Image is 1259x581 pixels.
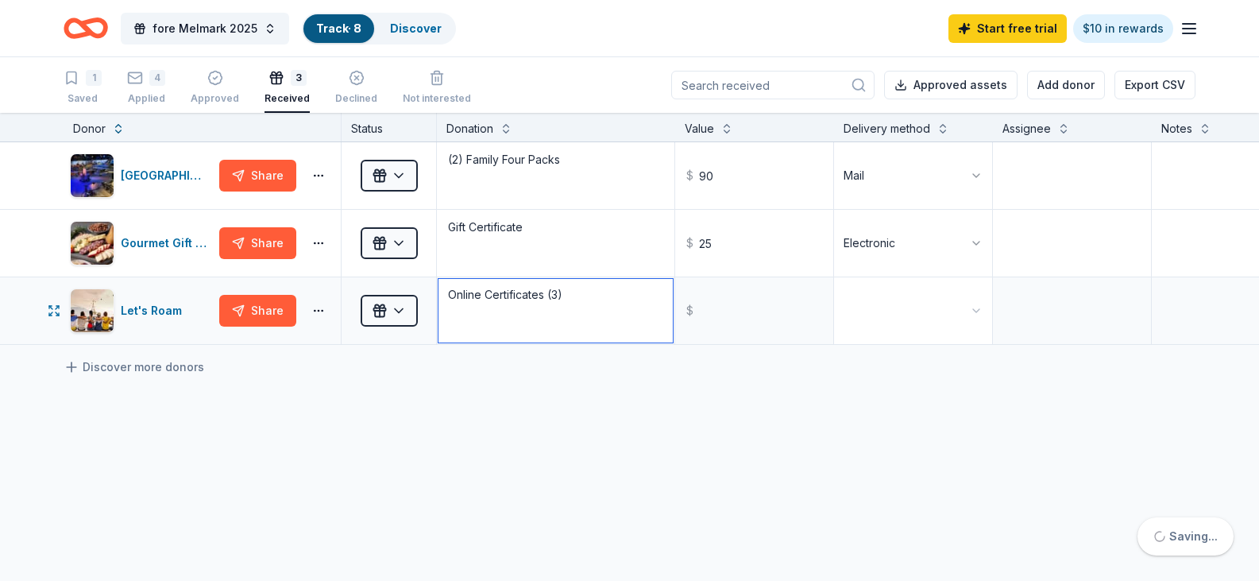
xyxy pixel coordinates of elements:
[191,64,239,113] button: Approved
[335,92,377,105] div: Declined
[121,166,213,185] div: [GEOGRAPHIC_DATA]
[403,64,471,113] button: Not interested
[127,92,165,105] div: Applied
[1027,71,1105,99] button: Add donor
[291,70,307,86] div: 3
[438,144,673,207] textarea: (2) Family Four Packs
[121,234,213,253] div: Gourmet Gift Baskets
[446,119,493,138] div: Donation
[265,92,310,105] div: Received
[149,70,165,86] div: 4
[73,119,106,138] div: Donor
[121,301,188,320] div: Let's Roam
[191,92,239,105] div: Approved
[86,70,102,86] div: 1
[438,279,673,343] textarea: Online Certificates (3)
[1161,119,1192,138] div: Notes
[335,64,377,113] button: Declined
[302,13,456,45] button: Track· 8Discover
[219,227,296,259] button: Share
[64,358,204,377] a: Discover more donors
[948,14,1067,43] a: Start free trial
[70,289,213,333] button: Image for Let's RoamLet's Roam
[316,21,361,35] a: Track· 8
[219,160,296,192] button: Share
[403,92,471,105] div: Not interested
[390,21,442,35] a: Discover
[64,10,108,47] a: Home
[342,113,437,141] div: Status
[671,71,875,99] input: Search received
[1114,71,1195,99] button: Export CSV
[121,13,289,45] button: fore Melmark 2025
[1073,14,1173,43] a: $10 in rewards
[153,19,257,38] span: fore Melmark 2025
[70,221,213,265] button: Image for Gourmet Gift BasketsGourmet Gift Baskets
[71,222,114,265] img: Image for Gourmet Gift Baskets
[70,153,213,198] button: Image for American Heritage Museum[GEOGRAPHIC_DATA]
[844,119,930,138] div: Delivery method
[685,119,714,138] div: Value
[64,92,102,105] div: Saved
[219,295,296,327] button: Share
[71,154,114,197] img: Image for American Heritage Museum
[127,64,165,113] button: 4Applied
[438,211,673,275] textarea: Gift Certificate
[1002,119,1051,138] div: Assignee
[64,64,102,113] button: 1Saved
[884,71,1018,99] button: Approved assets
[265,64,310,113] button: 3Received
[71,289,114,332] img: Image for Let's Roam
